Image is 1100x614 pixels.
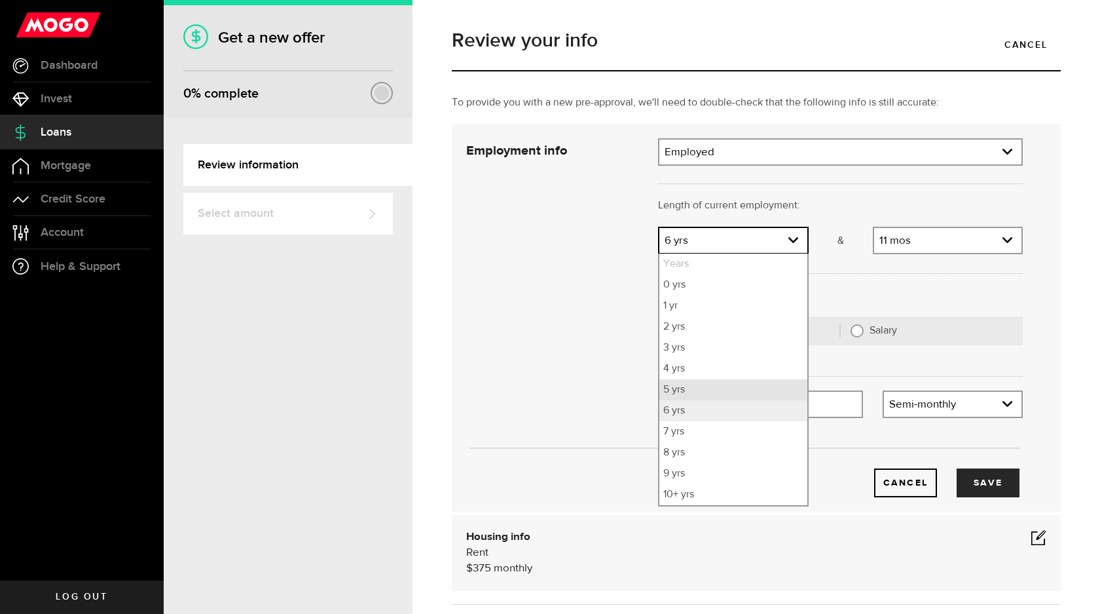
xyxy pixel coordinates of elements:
p: & [809,233,873,249]
a: Review information [183,144,412,186]
a: expand select [659,140,1021,164]
a: expand select [659,228,807,253]
span: Invest [41,93,72,105]
span: Credit Score [41,193,105,205]
li: 4 yrs [659,358,807,379]
button: Save [957,469,1019,497]
li: 2 yrs [659,317,807,337]
li: 5 yrs [659,379,807,400]
h1: Review your info [452,31,1061,50]
b: Housing info [466,531,530,543]
a: expand select [884,392,1021,417]
p: To provide you with a new pre-approval, we'll need to double-check that the following info is sti... [452,95,1061,111]
li: Years [659,254,807,275]
li: 8 yrs [659,442,807,463]
li: 3 yrs [659,337,807,358]
span: Loans [41,126,71,138]
a: Cancel [991,31,1061,58]
li: 1 yr [659,296,807,317]
span: Log out [56,592,107,602]
button: Open LiveChat chat widget [10,5,50,45]
a: Select amount [183,193,393,235]
li: 10+ yrs [659,484,807,505]
span: Rent [466,547,488,558]
span: 375 [473,563,491,574]
span: monthly [494,563,532,574]
p: How are you paid? [658,288,1023,303]
li: 9 yrs [659,463,807,484]
span: Account [41,227,84,239]
span: $ [466,563,473,574]
span: 0 [183,86,191,102]
li: 0 yrs [659,275,807,296]
h1: Get a new offer [183,28,393,47]
a: expand select [874,228,1021,253]
li: 7 yrs [659,421,807,442]
p: Length of current employment: [658,198,1023,214]
div: % complete [183,82,259,106]
li: 6 yrs [659,400,807,421]
button: Cancel [874,469,937,497]
input: Salary [851,324,864,337]
span: Dashboard [41,60,98,71]
label: Salary [870,324,1013,337]
span: Mortgage [41,160,91,172]
strong: Employment info [466,144,567,157]
span: Help & Support [41,261,120,273]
